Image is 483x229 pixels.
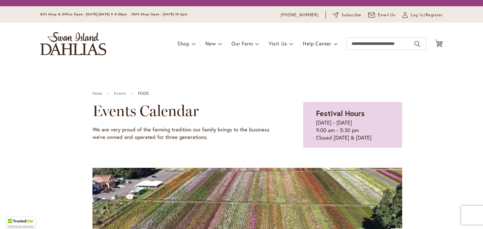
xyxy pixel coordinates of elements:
[138,91,149,96] span: FOOD
[40,12,133,16] span: Gift Shop & Office Open - [DATE]-[DATE] 9-4:30pm /
[316,108,365,118] strong: Festival Hours
[414,39,420,49] button: Search
[133,12,187,16] span: Gift Shop Open - [DATE] 10-3pm
[92,91,102,96] a: Home
[411,12,443,18] span: Log In/Register
[303,40,331,47] span: Help Center
[40,32,106,55] a: store logo
[114,91,126,96] a: Events
[231,40,253,47] span: Our Farm
[177,40,190,47] span: Shop
[280,12,319,18] a: [PHONE_NUMBER]
[368,12,396,18] a: Email Us
[341,12,361,18] span: Subscribe
[205,40,216,47] span: New
[316,119,389,141] p: [DATE] - [DATE] 9:00 am - 5:30 pm Closed [DATE] & [DATE]
[402,12,443,18] a: Log In/Register
[333,12,361,18] a: Subscribe
[92,126,272,141] p: We are very proud of the farming tradition our family brings to the business we've owned and oper...
[378,12,396,18] span: Email Us
[92,102,272,120] h2: Events Calendar
[269,40,287,47] span: Visit Us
